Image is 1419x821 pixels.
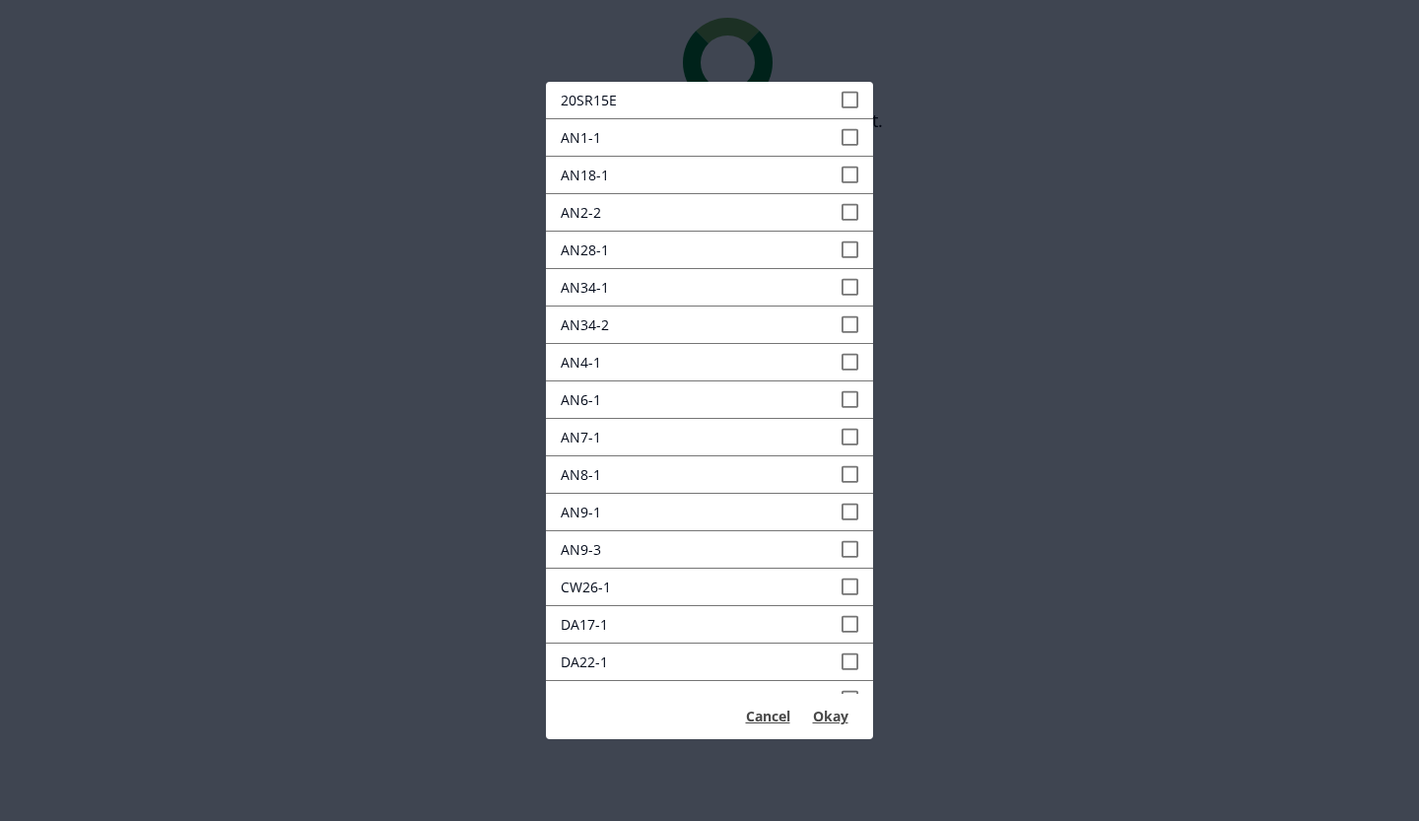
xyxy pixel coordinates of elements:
[561,614,608,635] span: DA17-1
[561,689,608,710] span: DA22-2
[561,277,609,298] span: AN34-1
[801,701,859,732] button: Print Selected Features Print All
[561,90,617,110] span: 20SR15E
[561,389,601,410] span: AN6-1
[561,577,611,597] span: CW26-1
[561,651,608,672] span: DA22-1
[561,165,609,185] span: AN18-1
[561,427,601,447] span: AN7-1
[561,314,609,335] span: AN34-2
[561,352,601,373] span: AN4-1
[561,502,601,522] span: AN9-1
[561,539,601,560] span: AN9-3
[561,127,601,148] span: AN1-1
[734,701,801,732] button: Print Selected Features Print All
[561,239,609,260] span: AN28-1
[561,202,601,223] span: AN2-2
[561,464,601,485] span: AN8-1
